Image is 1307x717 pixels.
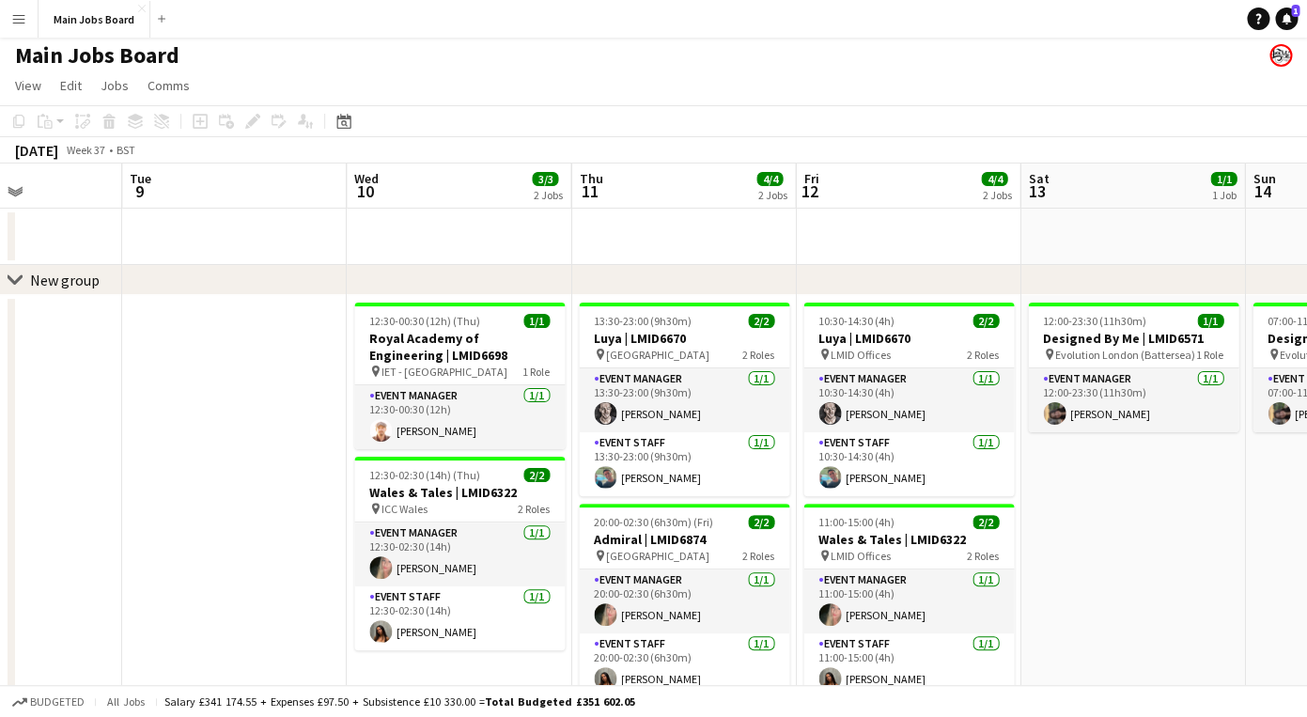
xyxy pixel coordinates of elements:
[522,365,550,379] span: 1 Role
[803,303,1014,496] app-job-card: 10:30-14:30 (4h)2/2Luya | LMID6670 LMID Offices2 RolesEvent Manager1/110:30-14:30 (4h)[PERSON_NAM...
[15,41,179,70] h1: Main Jobs Board
[354,303,565,449] app-job-card: 12:30-00:30 (12h) (Thu)1/1Royal Academy of Engineering | LMID6698 IET - [GEOGRAPHIC_DATA]1 RoleEv...
[9,692,87,712] button: Budgeted
[1275,8,1298,30] a: 1
[1028,170,1049,187] span: Sat
[148,77,190,94] span: Comms
[60,77,82,94] span: Edit
[981,172,1007,186] span: 4/4
[39,1,150,38] button: Main Jobs Board
[533,188,562,202] div: 2 Jobs
[967,348,999,362] span: 2 Roles
[1291,5,1299,17] span: 1
[579,633,789,697] app-card-role: Event Staff1/120:00-02:30 (6h30m)[PERSON_NAME]
[579,368,789,432] app-card-role: Event Manager1/113:30-23:00 (9h30m)[PERSON_NAME]
[576,180,602,202] span: 11
[164,694,635,709] div: Salary £341 174.55 + Expenses £97.50 + Subsistence £10 330.00 =
[53,73,89,98] a: Edit
[523,314,550,328] span: 1/1
[803,368,1014,432] app-card-role: Event Manager1/110:30-14:30 (4h)[PERSON_NAME]
[127,180,151,202] span: 9
[62,143,109,157] span: Week 37
[1043,314,1146,328] span: 12:00-23:30 (11h30m)
[579,432,789,496] app-card-role: Event Staff1/113:30-23:00 (9h30m)[PERSON_NAME]
[1211,188,1236,202] div: 1 Job
[803,330,1014,347] h3: Luya | LMID6670
[748,314,774,328] span: 2/2
[1028,303,1238,432] app-job-card: 12:00-23:30 (11h30m)1/1Designed By Me | LMID6571 Evolution London (Battersea)1 RoleEvent Manager1...
[369,468,480,482] span: 12:30-02:30 (14h) (Thu)
[579,504,789,697] app-job-card: 20:00-02:30 (6h30m) (Fri)2/2Admiral | LMID6874 [GEOGRAPHIC_DATA]2 RolesEvent Manager1/120:00-02:3...
[485,694,635,709] span: Total Budgeted £351 602.05
[579,170,602,187] span: Thu
[1269,44,1292,67] app-user-avatar: Alanya O'Donnell
[532,172,558,186] span: 3/3
[1250,180,1275,202] span: 14
[30,695,85,709] span: Budgeted
[594,515,713,529] span: 20:00-02:30 (6h30m) (Fri)
[1253,170,1275,187] span: Sun
[818,314,895,328] span: 10:30-14:30 (4h)
[831,348,891,362] span: LMID Offices
[742,549,774,563] span: 2 Roles
[972,515,999,529] span: 2/2
[831,549,891,563] span: LMID Offices
[579,531,789,548] h3: Admiral | LMID6874
[354,586,565,650] app-card-role: Event Staff1/112:30-02:30 (14h)[PERSON_NAME]
[757,188,786,202] div: 2 Jobs
[30,271,100,289] div: New group
[1028,330,1238,347] h3: Designed By Me | LMID6571
[803,633,1014,697] app-card-role: Event Staff1/111:00-15:00 (4h)[PERSON_NAME]
[93,73,136,98] a: Jobs
[742,348,774,362] span: 2 Roles
[15,77,41,94] span: View
[1196,348,1223,362] span: 1 Role
[756,172,783,186] span: 4/4
[801,180,818,202] span: 12
[803,569,1014,633] app-card-role: Event Manager1/111:00-15:00 (4h)[PERSON_NAME]
[354,385,565,449] app-card-role: Event Manager1/112:30-00:30 (12h)[PERSON_NAME]
[354,330,565,364] h3: Royal Academy of Engineering | LMID6698
[1210,172,1237,186] span: 1/1
[354,522,565,586] app-card-role: Event Manager1/112:30-02:30 (14h)[PERSON_NAME]
[818,515,895,529] span: 11:00-15:00 (4h)
[354,170,379,187] span: Wed
[101,77,129,94] span: Jobs
[803,504,1014,697] app-job-card: 11:00-15:00 (4h)2/2Wales & Tales | LMID6322 LMID Offices2 RolesEvent Manager1/111:00-15:00 (4h)[P...
[748,515,774,529] span: 2/2
[606,549,709,563] span: [GEOGRAPHIC_DATA]
[803,170,818,187] span: Fri
[579,569,789,633] app-card-role: Event Manager1/120:00-02:30 (6h30m)[PERSON_NAME]
[579,303,789,496] app-job-card: 13:30-23:00 (9h30m)2/2Luya | LMID6670 [GEOGRAPHIC_DATA]2 RolesEvent Manager1/113:30-23:00 (9h30m)...
[381,365,507,379] span: IET - [GEOGRAPHIC_DATA]
[982,188,1011,202] div: 2 Jobs
[972,314,999,328] span: 2/2
[803,432,1014,496] app-card-role: Event Staff1/110:30-14:30 (4h)[PERSON_NAME]
[103,694,148,709] span: All jobs
[8,73,49,98] a: View
[1197,314,1223,328] span: 1/1
[1028,368,1238,432] app-card-role: Event Manager1/112:00-23:30 (11h30m)[PERSON_NAME]
[518,502,550,516] span: 2 Roles
[579,330,789,347] h3: Luya | LMID6670
[803,531,1014,548] h3: Wales & Tales | LMID6322
[523,468,550,482] span: 2/2
[351,180,379,202] span: 10
[15,141,58,160] div: [DATE]
[117,143,135,157] div: BST
[354,484,565,501] h3: Wales & Tales | LMID6322
[606,348,709,362] span: [GEOGRAPHIC_DATA]
[140,73,197,98] a: Comms
[594,314,692,328] span: 13:30-23:00 (9h30m)
[354,457,565,650] app-job-card: 12:30-02:30 (14h) (Thu)2/2Wales & Tales | LMID6322 ICC Wales2 RolesEvent Manager1/112:30-02:30 (1...
[1025,180,1049,202] span: 13
[1055,348,1195,362] span: Evolution London (Battersea)
[381,502,428,516] span: ICC Wales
